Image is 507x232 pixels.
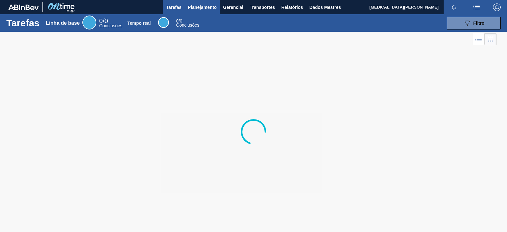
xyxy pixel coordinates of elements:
[176,23,199,28] font: Conclusões
[176,19,199,27] div: Tempo real
[473,21,485,26] font: Filtro
[444,3,464,12] button: Notificações
[447,17,501,29] button: Filtro
[180,18,183,23] font: 0
[158,17,169,28] div: Tempo real
[369,5,439,10] font: [MEDICAL_DATA][PERSON_NAME]
[99,23,122,28] font: Conclusões
[223,5,243,10] font: Gerencial
[127,21,151,26] font: Tempo real
[105,17,108,24] font: 0
[250,5,275,10] font: Transportes
[176,18,179,23] font: 0
[8,4,39,10] img: TNhmsLtSVTkK8tSr43FrP2fwEKptu5GPRR3wAAAABJRU5ErkJggg==
[309,5,341,10] font: Dados Mestres
[99,17,103,24] font: 0
[103,17,105,24] font: /
[46,20,80,26] font: Linha de base
[6,18,40,28] font: Tarefas
[99,18,122,28] div: Linha de base
[473,3,480,11] img: ações do usuário
[188,5,217,10] font: Planejamento
[281,5,303,10] font: Relatórios
[82,16,96,29] div: Linha de base
[493,3,501,11] img: Sair
[179,18,180,23] font: /
[166,5,182,10] font: Tarefas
